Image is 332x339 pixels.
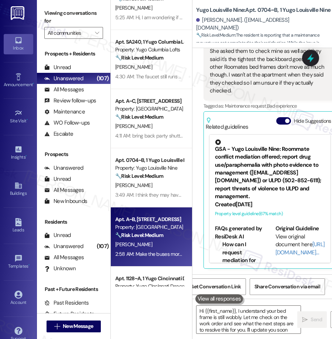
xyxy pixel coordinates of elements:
[44,197,87,205] div: New Inbounds
[115,241,152,248] span: [PERSON_NAME]
[115,123,152,129] span: [PERSON_NAME]
[115,73,253,80] div: 4:30 AM: The faucet still runs a bit when the shower is turned on
[37,218,110,226] div: Residents
[206,117,249,131] div: Related guidelines
[190,283,241,291] span: Get Conversation Link
[115,105,184,113] div: Property: [GEOGRAPHIC_DATA]
[28,262,30,268] span: •
[215,210,325,218] div: Property level guideline ( 67 % match)
[225,103,267,109] span: Maintenance request ,
[37,285,110,293] div: Past + Future Residents
[115,4,152,11] span: [PERSON_NAME]
[311,316,322,323] span: Send
[37,50,110,58] div: Prospects + Residents
[115,275,184,282] div: Apt. 1128~A, 1 Yugo Cincinnati Deacon
[44,164,83,172] div: Unanswered
[4,34,33,54] a: Inbox
[63,322,93,330] span: New Message
[95,241,110,252] div: (107)
[4,216,33,236] a: Leads
[115,173,163,179] strong: 🔧 Risk Level: Medium
[44,265,76,272] div: Unknown
[210,31,325,95] div: I think they may have come to check my Roomates frame, hers is doing the same thing. She asked th...
[44,108,85,116] div: Maintenance
[27,117,28,122] span: •
[48,27,91,39] input: All communities
[115,251,294,257] div: 2:58 AM: Make the buses more consistent and add a late bus for [DATE] and [DATE]
[33,81,34,86] span: •
[275,241,325,256] a: [URL][DOMAIN_NAME]…
[44,299,89,307] div: Past Residents
[44,119,90,127] div: WO Follow-ups
[115,64,152,70] span: [PERSON_NAME]
[275,233,325,257] div: View original document here
[4,143,33,163] a: Insights •
[44,86,84,94] div: All Messages
[115,113,163,120] strong: 🔧 Risk Level: Medium
[44,175,71,183] div: Unread
[196,306,301,333] textarea: Hi {{first_name}}, I understand your bed frame is still wobbly. Let me check on
[115,216,184,223] div: Apt. A~B, [STREET_ADDRESS]
[115,282,184,290] div: Property: Yugo Cincinnati Deacon
[115,38,184,46] div: Apt. SA240, 1 Yugo Columbia Lofts
[215,139,325,201] div: GSA - Yugo Louisville Nine: Roommate conflict mediation offered; report drug use/paraphernalia wi...
[196,16,327,32] div: [PERSON_NAME]. ([EMAIL_ADDRESS][DOMAIN_NAME])
[302,317,308,323] i: 
[185,278,246,295] button: Get Conversation Link
[44,7,103,27] label: Viewing conversations for
[215,225,262,240] b: FAQs generated by ResiDesk AI
[4,252,33,272] a: Templates •
[215,201,325,209] div: Created [DATE]
[115,46,184,54] div: Property: Yugo Columbia Lofts
[115,223,184,231] div: Property: [GEOGRAPHIC_DATA]
[95,30,99,36] i: 
[54,323,60,329] i: 
[196,6,331,14] b: Yugo Louisville Nine: Apt. 0704~B, 1 Yugo Louisville Nine
[294,117,331,125] label: Hide Suggestions
[25,153,27,159] span: •
[115,54,163,61] strong: 🔧 Risk Level: Medium
[115,182,152,189] span: [PERSON_NAME]
[115,232,163,238] strong: 🔧 Risk Level: Medium
[4,107,33,127] a: Site Visit •
[4,179,33,199] a: Buildings
[47,321,101,332] button: New Message
[44,186,84,194] div: All Messages
[44,310,94,318] div: Future Residents
[44,231,71,239] div: Unread
[44,97,96,105] div: Review follow-ups
[11,6,26,20] img: ResiDesk Logo
[250,278,325,295] button: Share Conversation via email
[275,225,319,232] b: Original Guideline
[44,254,84,261] div: All Messages
[44,75,83,82] div: Unanswered
[44,64,71,71] div: Unread
[115,164,184,172] div: Property: Yugo Louisville Nine
[95,73,110,84] div: (107)
[4,288,33,308] a: Account
[254,283,320,291] span: Share Conversation via email
[297,311,327,328] button: Send
[196,32,235,38] strong: 🔧 Risk Level: Medium
[44,130,73,138] div: Escalate
[267,103,297,109] span: Bad experience
[115,97,184,105] div: Apt. A~C, [STREET_ADDRESS]
[44,243,83,250] div: Unanswered
[222,241,264,280] li: How can I request mediation for roommate conflicts?
[115,156,184,164] div: Apt. 0704~B, 1 Yugo Louisville Nine
[37,150,110,158] div: Prospects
